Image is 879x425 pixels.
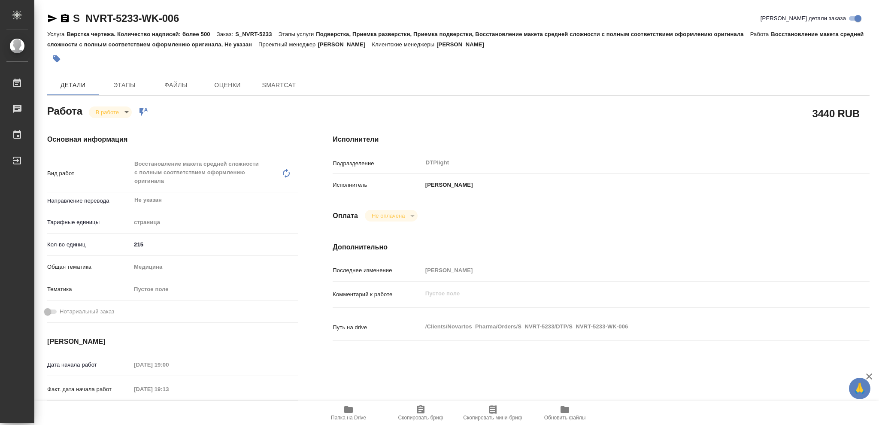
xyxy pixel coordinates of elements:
p: Работа [750,31,771,37]
button: Добавить тэг [47,49,66,68]
p: Факт. дата начала работ [47,385,131,394]
p: Тарифные единицы [47,218,131,227]
button: Скопировать ссылку для ЯМессенджера [47,13,58,24]
span: Обновить файлы [544,415,586,421]
span: Папка на Drive [331,415,366,421]
p: Направление перевода [47,197,131,205]
p: Клиентские менеджеры [372,41,436,48]
span: Нотариальный заказ [60,307,114,316]
span: [PERSON_NAME] детали заказа [761,14,846,23]
p: Заказ: [217,31,235,37]
a: S_NVRT-5233-WK-006 [73,12,179,24]
button: Скопировать бриф [385,401,457,425]
p: Кол-во единиц [47,240,131,249]
p: Вид работ [47,169,131,178]
p: [PERSON_NAME] [436,41,491,48]
p: S_NVRT-5233 [235,31,278,37]
div: В работе [89,106,132,118]
button: 🙏 [849,378,870,399]
h4: Исполнители [333,134,870,145]
h4: Основная информация [47,134,298,145]
p: Подверстка, Приемка разверстки, Приемка подверстки, Восстановление макета средней сложности с пол... [316,31,750,37]
p: Общая тематика [47,263,131,271]
span: Этапы [104,80,145,91]
button: Скопировать ссылку [60,13,70,24]
p: Путь на drive [333,323,422,332]
p: Подразделение [333,159,422,168]
span: Скопировать бриф [398,415,443,421]
div: В работе [365,210,418,222]
button: Скопировать мини-бриф [457,401,529,425]
input: Пустое поле [131,383,206,395]
input: ✎ Введи что-нибудь [131,238,298,251]
div: Пустое поле [134,285,288,294]
textarea: /Clients/Novartos_Pharma/Orders/S_NVRT-5233/DTP/S_NVRT-5233-WK-006 [422,319,825,334]
p: Дата начала работ [47,361,131,369]
button: Не оплачена [369,212,407,219]
p: Услуга [47,31,67,37]
button: Обновить файлы [529,401,601,425]
p: Комментарий к работе [333,290,422,299]
p: [PERSON_NAME] [318,41,372,48]
div: страница [131,215,298,230]
span: Детали [52,80,94,91]
p: Тематика [47,285,131,294]
span: Файлы [155,80,197,91]
button: В работе [93,109,121,116]
p: Проектный менеджер [258,41,318,48]
h4: Дополнительно [333,242,870,252]
p: Этапы услуги [279,31,316,37]
p: Последнее изменение [333,266,422,275]
span: SmartCat [258,80,300,91]
h2: 3440 RUB [812,106,860,121]
button: Папка на Drive [312,401,385,425]
h2: Работа [47,103,82,118]
div: Пустое поле [131,282,298,297]
p: [PERSON_NAME] [422,181,473,189]
p: Исполнитель [333,181,422,189]
span: Скопировать мини-бриф [463,415,522,421]
span: 🙏 [852,379,867,398]
input: Пустое поле [131,358,206,371]
span: Оценки [207,80,248,91]
h4: [PERSON_NAME] [47,337,298,347]
p: Верстка чертежа. Количество надписей: более 500 [67,31,216,37]
h4: Оплата [333,211,358,221]
input: Пустое поле [422,264,825,276]
div: Медицина [131,260,298,274]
